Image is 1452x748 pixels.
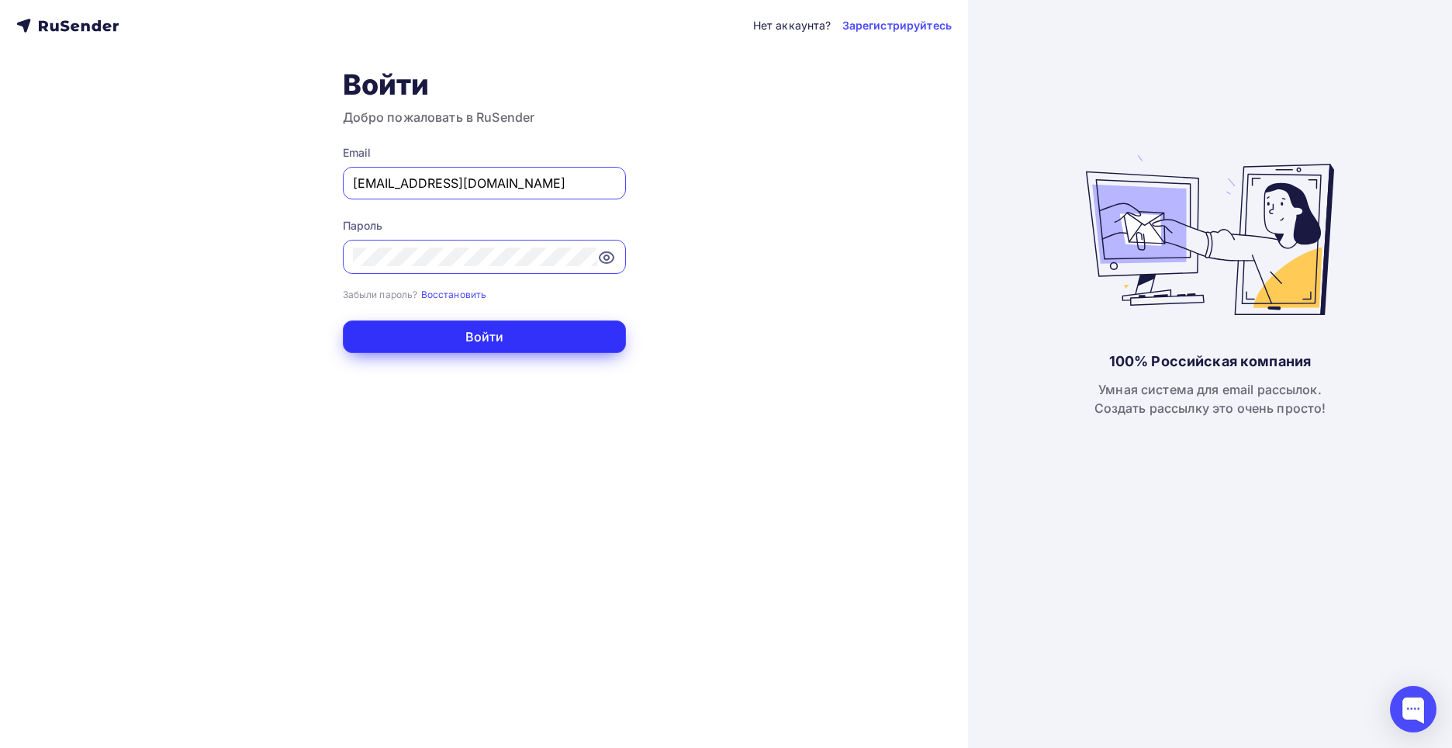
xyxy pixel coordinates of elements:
a: Зарегистрируйтесь [842,18,952,33]
small: Забыли пароль? [343,289,418,300]
div: Умная система для email рассылок. Создать рассылку это очень просто! [1094,380,1326,417]
div: Email [343,145,626,161]
small: Восстановить [421,289,487,300]
div: Нет аккаунта? [753,18,831,33]
h3: Добро пожаловать в RuSender [343,108,626,126]
div: 100% Российская компания [1109,352,1311,371]
button: Войти [343,320,626,353]
input: Укажите свой email [353,174,616,192]
div: Пароль [343,218,626,234]
h1: Войти [343,68,626,102]
a: Восстановить [421,287,487,300]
